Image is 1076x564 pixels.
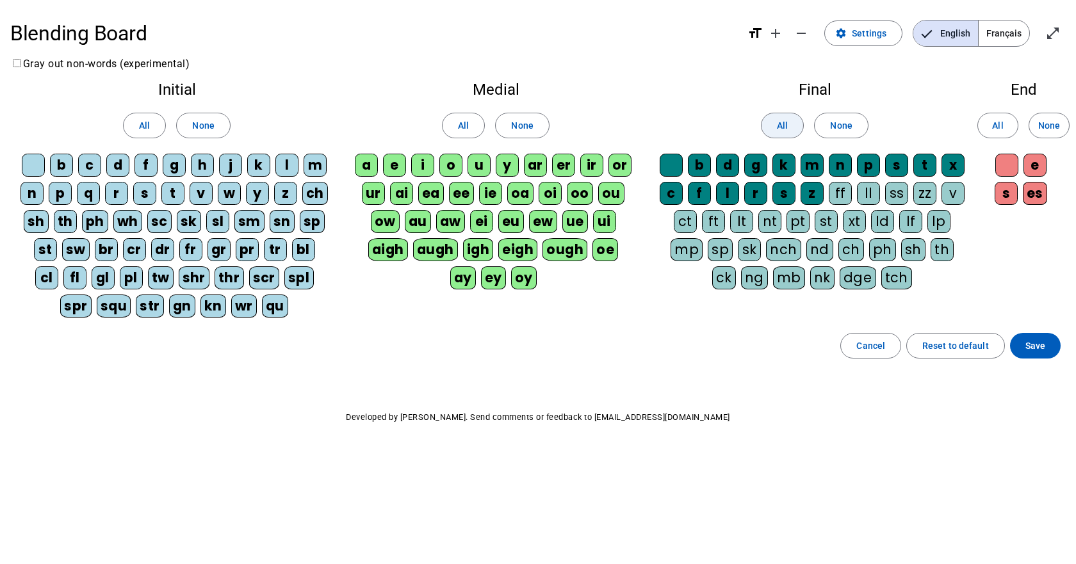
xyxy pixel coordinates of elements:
[123,238,146,261] div: cr
[885,182,908,205] div: ss
[801,154,824,177] div: m
[62,238,90,261] div: sw
[123,113,166,138] button: All
[608,154,632,177] div: or
[931,238,954,261] div: th
[995,182,1018,205] div: s
[885,154,908,177] div: s
[148,266,174,289] div: tw
[92,266,115,289] div: gl
[542,238,587,261] div: ough
[362,182,385,205] div: ur
[913,182,936,205] div: zz
[355,154,378,177] div: a
[927,210,950,233] div: lp
[688,182,711,205] div: f
[922,338,989,353] span: Reset to default
[20,182,44,205] div: n
[413,238,458,261] div: augh
[113,210,142,233] div: wh
[10,13,737,54] h1: Blending Board
[133,182,156,205] div: s
[794,26,809,41] mat-icon: remove
[390,182,413,205] div: ai
[24,210,49,233] div: sh
[300,210,325,233] div: sp
[730,210,753,233] div: lt
[768,26,783,41] mat-icon: add
[218,182,241,205] div: w
[383,154,406,177] div: e
[418,182,444,205] div: ea
[236,238,259,261] div: pr
[82,210,108,233] div: ph
[234,210,265,233] div: sm
[468,154,491,177] div: u
[857,182,880,205] div: ll
[1040,20,1066,46] button: Enter full screen
[481,266,506,289] div: ey
[979,20,1029,46] span: Français
[1025,338,1045,353] span: Save
[906,333,1005,359] button: Reset to default
[507,182,534,205] div: oa
[529,210,557,233] div: ew
[264,238,287,261] div: tr
[901,238,925,261] div: sh
[824,20,902,46] button: Settings
[262,294,288,318] div: qu
[777,118,788,133] span: All
[405,210,431,233] div: au
[899,210,922,233] div: lf
[20,82,333,97] h2: Initial
[716,182,739,205] div: l
[163,154,186,177] div: g
[246,182,269,205] div: y
[354,82,638,97] h2: Medial
[562,210,588,233] div: ue
[292,238,315,261] div: bl
[763,20,788,46] button: Increase font size
[458,118,469,133] span: All
[54,210,77,233] div: th
[829,154,852,177] div: n
[463,238,494,261] div: igh
[810,266,835,289] div: nk
[671,238,703,261] div: mp
[106,154,129,177] div: d
[744,154,767,177] div: g
[151,238,174,261] div: dr
[50,154,73,177] div: b
[843,210,866,233] div: xt
[524,154,547,177] div: ar
[992,118,1003,133] span: All
[191,154,214,177] div: h
[219,154,242,177] div: j
[449,182,474,205] div: ee
[1045,26,1061,41] mat-icon: open_in_full
[147,210,172,233] div: sc
[871,210,894,233] div: ld
[815,210,838,233] div: st
[35,266,58,289] div: cl
[208,238,231,261] div: gr
[231,294,257,318] div: wr
[869,238,896,261] div: ph
[120,266,143,289] div: pl
[511,118,533,133] span: None
[368,238,408,261] div: aigh
[712,266,736,289] div: ck
[702,210,725,233] div: ft
[511,266,537,289] div: oy
[479,182,502,205] div: ie
[829,182,852,205] div: ff
[801,182,824,205] div: z
[134,154,158,177] div: f
[830,118,852,133] span: None
[206,210,229,233] div: sl
[161,182,184,205] div: t
[708,238,733,261] div: sp
[941,154,965,177] div: x
[766,238,801,261] div: nch
[580,154,603,177] div: ir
